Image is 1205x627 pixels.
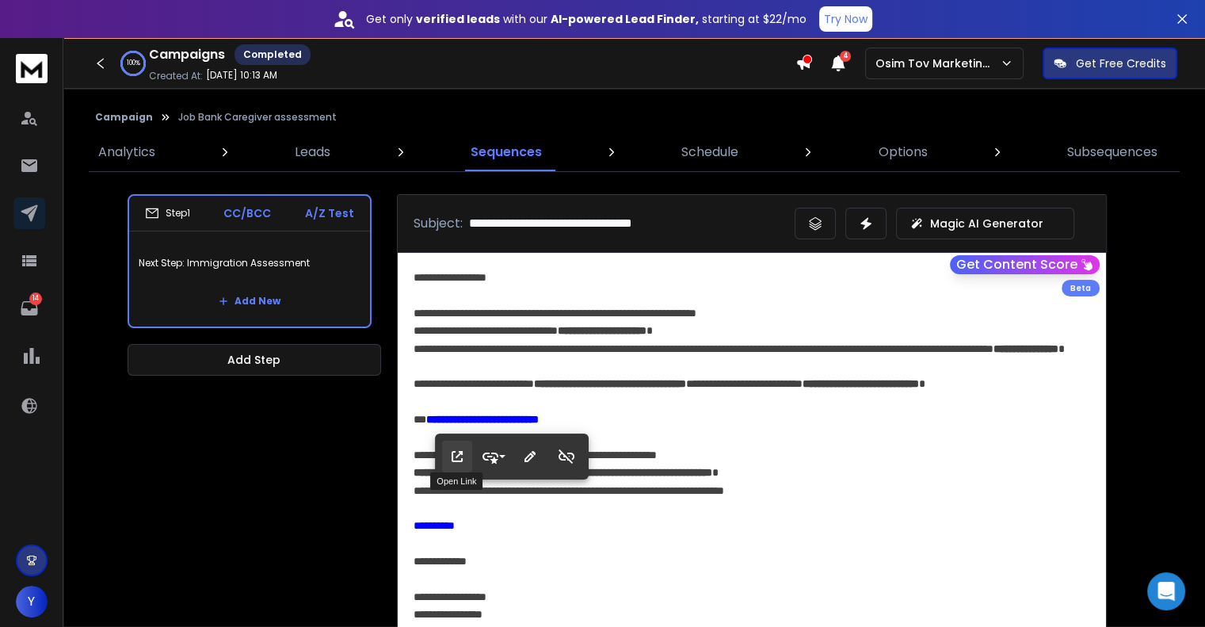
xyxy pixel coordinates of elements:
button: Y [16,586,48,617]
img: logo [16,54,48,83]
button: Get Content Score [950,255,1100,274]
p: Next Step: Immigration Assessment [139,241,360,285]
p: Schedule [681,143,738,162]
div: Step 1 [145,206,190,220]
span: 4 [840,51,851,62]
button: Edit Link [515,441,545,472]
p: 14 [29,292,42,305]
p: Osim Tov Marketing Ltd [875,55,1000,71]
p: Get Free Credits [1076,55,1166,71]
div: Beta [1062,280,1100,296]
a: 14 [13,292,45,324]
p: CC/BCC [223,205,271,221]
a: Subsequences [1058,133,1167,171]
strong: verified leads [416,11,500,27]
p: Job Bank Caregiver assessment [178,111,337,124]
p: Subsequences [1067,143,1157,162]
a: Sequences [461,133,551,171]
p: Analytics [98,143,155,162]
button: Unlink [551,441,582,472]
p: Try Now [824,11,868,27]
a: Analytics [89,133,165,171]
p: Leads [295,143,330,162]
p: Get only with our starting at $22/mo [366,11,807,27]
p: A/Z Test [305,205,354,221]
h1: Campaigns [149,45,225,64]
p: 100 % [127,59,140,68]
p: Sequences [471,143,542,162]
button: Add New [206,285,293,317]
li: Step1CC/BCCA/Z TestNext Step: Immigration AssessmentAdd New [128,194,372,328]
p: Options [879,143,928,162]
button: Style [479,441,509,472]
div: Open Intercom Messenger [1147,572,1185,610]
p: Magic AI Generator [930,216,1043,231]
div: Open Link [430,472,482,490]
p: [DATE] 10:13 AM [206,69,277,82]
p: Subject: [414,214,463,233]
button: Add Step [128,344,381,376]
a: Options [869,133,937,171]
p: Created At: [149,70,203,82]
button: Campaign [95,111,153,124]
button: Try Now [819,6,872,32]
strong: AI-powered Lead Finder, [551,11,699,27]
a: Leads [285,133,340,171]
a: Schedule [672,133,748,171]
button: Magic AI Generator [896,208,1074,239]
button: Get Free Credits [1043,48,1177,79]
div: Completed [235,44,311,65]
